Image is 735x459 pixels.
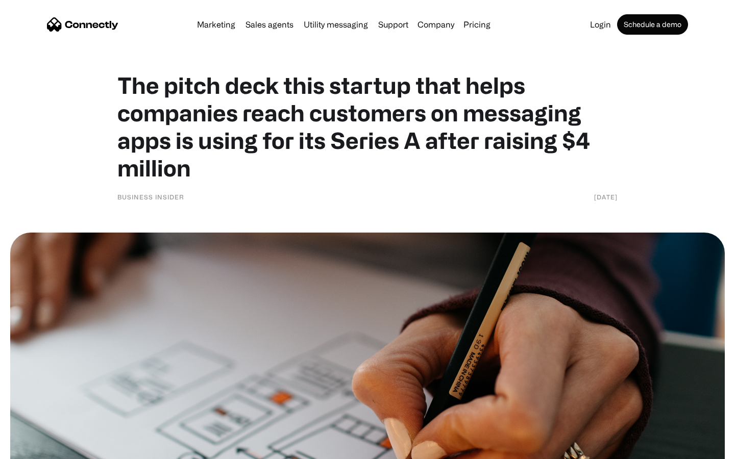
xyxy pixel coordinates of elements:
[374,20,412,29] a: Support
[241,20,298,29] a: Sales agents
[300,20,372,29] a: Utility messaging
[617,14,688,35] a: Schedule a demo
[586,20,615,29] a: Login
[193,20,239,29] a: Marketing
[117,71,618,182] h1: The pitch deck this startup that helps companies reach customers on messaging apps is using for i...
[20,441,61,455] ul: Language list
[594,192,618,202] div: [DATE]
[418,17,454,32] div: Company
[117,192,184,202] div: Business Insider
[459,20,495,29] a: Pricing
[10,441,61,455] aside: Language selected: English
